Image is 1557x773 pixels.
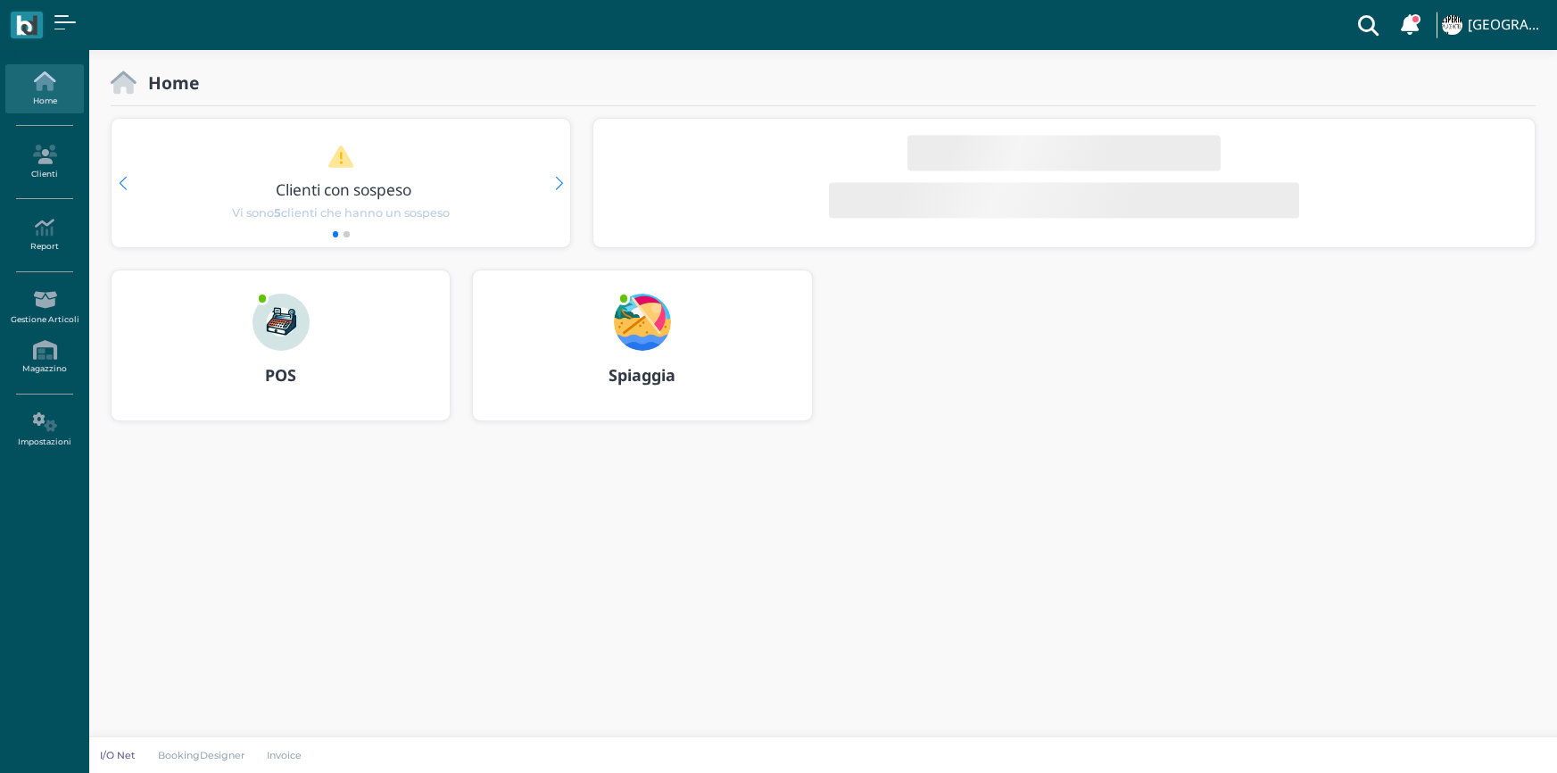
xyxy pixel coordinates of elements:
[1468,18,1546,33] h4: [GEOGRAPHIC_DATA]
[149,181,540,198] h3: Clienti con sospeso
[253,294,310,351] img: ...
[265,364,296,386] b: POS
[137,73,199,92] h2: Home
[111,270,451,443] a: ... POS
[5,283,83,332] a: Gestione Articoli
[555,177,563,190] div: Next slide
[119,177,127,190] div: Previous slide
[1439,4,1546,46] a: ... [GEOGRAPHIC_DATA]
[16,15,37,36] img: logo
[5,405,83,454] a: Impostazioni
[5,64,83,113] a: Home
[274,206,281,220] b: 5
[112,119,570,247] div: 1 / 2
[1430,718,1542,758] iframe: Help widget launcher
[614,294,671,351] img: ...
[1442,15,1462,35] img: ...
[609,364,675,386] b: Spiaggia
[5,137,83,187] a: Clienti
[5,211,83,260] a: Report
[145,145,536,221] a: Clienti con sospeso Vi sono5clienti che hanno un sospeso
[472,270,812,443] a: ... Spiaggia
[232,204,450,221] span: Vi sono clienti che hanno un sospeso
[5,333,83,382] a: Magazzino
